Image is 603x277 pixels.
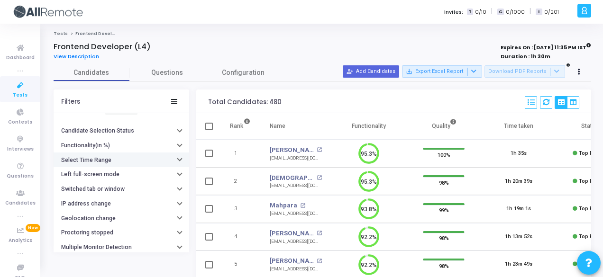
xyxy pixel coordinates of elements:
div: 1h 19m 1s [506,205,531,213]
mat-icon: open_in_new [317,259,322,264]
span: Configuration [222,68,265,78]
h6: Functionality(in %) [61,142,110,149]
a: [DEMOGRAPHIC_DATA] [270,173,314,183]
div: Filters [61,98,80,106]
td: 4 [220,223,260,251]
span: Contests [8,118,32,126]
h6: Multiple Monitor Detection [61,244,132,251]
strong: Expires On : [DATE] 11:35 PM IST [501,41,591,52]
span: Analytics [9,237,32,245]
th: Rank [220,113,260,140]
div: 1h 23m 49s [505,260,532,268]
mat-icon: open_in_new [317,147,322,152]
a: [PERSON_NAME] [270,229,314,238]
span: | [530,7,531,17]
td: 2 [220,168,260,196]
span: | [491,7,493,17]
button: Geolocation change [54,211,189,226]
h6: Left full-screen mode [61,171,119,178]
h4: Frontend Developer (L4) [54,42,151,52]
th: Quality [406,113,481,140]
span: 98% [439,233,449,243]
h6: Select Time Range [61,157,111,164]
div: 1h 20m 39s [505,178,532,186]
span: New [26,224,40,232]
div: Time taken [504,121,533,131]
span: Candidates [5,199,36,207]
div: Name [270,121,285,131]
span: 98% [439,261,449,270]
strong: Duration : 1h 30m [501,53,550,60]
div: 1h 13m 52s [505,233,532,241]
button: Select Time Range [54,152,189,167]
span: Candidates [54,68,129,78]
div: [EMAIL_ADDRESS][DOMAIN_NAME] [270,210,322,217]
div: Total Candidates: 480 [208,98,282,106]
span: Tests [13,91,27,99]
nav: breadcrumb [54,31,591,37]
span: View Description [54,53,99,60]
mat-icon: open_in_new [300,203,305,208]
span: T [467,9,473,16]
span: Frontend Developer (L4) [75,31,134,36]
mat-icon: save_alt [406,68,412,75]
div: View Options [555,96,579,109]
div: [EMAIL_ADDRESS][DOMAIN_NAME] [270,238,322,245]
button: Download PDF Reports [484,65,565,78]
div: [EMAIL_ADDRESS][DOMAIN_NAME] [270,155,322,162]
span: 0/10 [475,8,486,16]
h6: Candidate Selection Status [61,127,134,134]
td: 3 [220,195,260,223]
a: [PERSON_NAME] [270,256,314,266]
button: Candidate Selection Status [54,124,189,138]
button: Left full-screen mode [54,167,189,182]
h6: Switched tab or window [61,186,125,193]
div: 1h 35s [511,150,527,158]
span: 0/1000 [506,8,525,16]
td: 1 [220,140,260,168]
span: Questions [7,172,34,180]
span: Questions [129,68,205,78]
mat-icon: person_add_alt [347,68,353,75]
h6: Geolocation change [61,215,116,222]
div: [EMAIL_ADDRESS][DOMAIN_NAME] [270,266,322,273]
div: [EMAIL_ADDRESS][DOMAIN_NAME] [270,182,322,189]
span: I [536,9,542,16]
h6: Proctoring stopped [61,229,113,236]
span: 98% [439,178,449,187]
a: Mahpara [270,201,297,210]
button: Export Excel Report [402,65,482,78]
button: Proctoring stopped [54,225,189,240]
button: Switched tab or window [54,182,189,197]
span: C [497,9,503,16]
span: Interviews [7,145,34,153]
a: Tests [54,31,68,36]
label: Invites: [444,8,463,16]
button: Add Candidates [343,65,399,78]
span: Dashboard [6,54,35,62]
h6: IP address change [61,200,111,207]
span: 100% [438,150,450,160]
button: IP address change [54,197,189,211]
button: Functionality(in %) [54,138,189,153]
mat-icon: open_in_new [317,231,322,236]
span: 99% [439,206,449,215]
span: 0/201 [544,8,559,16]
mat-icon: open_in_new [317,175,322,180]
th: Functionality [331,113,406,140]
a: [PERSON_NAME] [270,145,314,155]
button: Multiple Monitor Detection [54,240,189,255]
a: View Description [54,54,106,60]
img: logo [12,2,83,21]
